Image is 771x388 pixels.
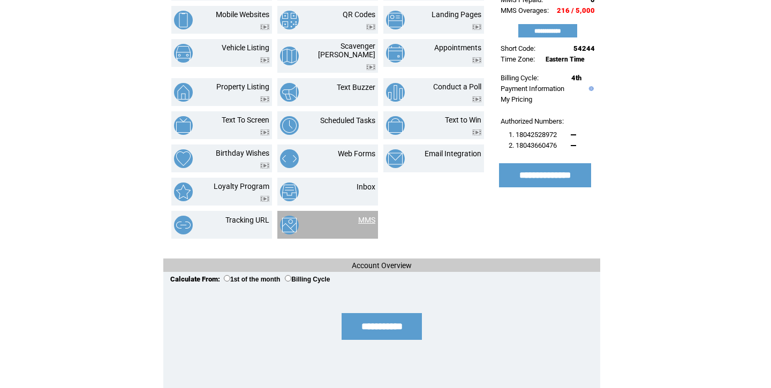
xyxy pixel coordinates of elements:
img: tracking-url.png [174,216,193,234]
a: Scavenger [PERSON_NAME] [318,42,375,59]
label: 1st of the month [224,276,280,283]
a: Landing Pages [432,10,481,19]
img: birthday-wishes.png [174,149,193,168]
span: Time Zone: [501,55,535,63]
img: inbox.png [280,182,299,201]
img: email-integration.png [386,149,405,168]
img: qr-codes.png [280,11,299,29]
span: Account Overview [352,261,412,270]
img: help.gif [586,86,594,91]
a: Text to Win [445,116,481,124]
a: Payment Information [501,85,564,93]
a: Text Buzzer [337,83,375,92]
img: property-listing.png [174,83,193,102]
img: video.png [366,64,375,70]
a: Email Integration [425,149,481,158]
span: MMS Overages: [501,6,549,14]
input: Billing Cycle [285,275,291,282]
img: video.png [260,24,269,30]
a: Property Listing [216,82,269,91]
a: My Pricing [501,95,532,103]
img: conduct-a-poll.png [386,83,405,102]
img: scheduled-tasks.png [280,116,299,135]
img: web-forms.png [280,149,299,168]
img: video.png [472,130,481,135]
img: text-buzzer.png [280,83,299,102]
img: mobile-websites.png [174,11,193,29]
a: Appointments [434,43,481,52]
img: video.png [260,163,269,169]
a: Text To Screen [222,116,269,124]
a: Tracking URL [225,216,269,224]
span: 1. 18042528972 [509,131,557,139]
span: Billing Cycle: [501,74,539,82]
img: loyalty-program.png [174,182,193,201]
img: video.png [260,130,269,135]
img: appointments.png [386,44,405,63]
img: video.png [472,57,481,63]
a: Scheduled Tasks [320,116,375,125]
span: Authorized Numbers: [501,117,564,125]
span: 54244 [573,44,595,52]
img: video.png [472,24,481,30]
a: Loyalty Program [214,182,269,191]
label: Billing Cycle [285,276,330,283]
a: Web Forms [338,149,375,158]
img: scavenger-hunt.png [280,47,299,65]
a: Vehicle Listing [222,43,269,52]
span: Calculate From: [170,275,220,283]
img: video.png [260,196,269,202]
a: Conduct a Poll [433,82,481,91]
img: text-to-screen.png [174,116,193,135]
span: 4th [571,74,581,82]
img: video.png [260,57,269,63]
img: video.png [260,96,269,102]
img: landing-pages.png [386,11,405,29]
a: Birthday Wishes [216,149,269,157]
img: mms.png [280,216,299,234]
a: QR Codes [343,10,375,19]
a: MMS [358,216,375,224]
img: vehicle-listing.png [174,44,193,63]
img: video.png [472,96,481,102]
span: 2. 18043660476 [509,141,557,149]
img: video.png [366,24,375,30]
span: Short Code: [501,44,535,52]
span: 216 / 5,000 [557,6,595,14]
input: 1st of the month [224,275,230,282]
img: text-to-win.png [386,116,405,135]
a: Mobile Websites [216,10,269,19]
a: Inbox [357,182,375,191]
span: Eastern Time [546,56,585,63]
